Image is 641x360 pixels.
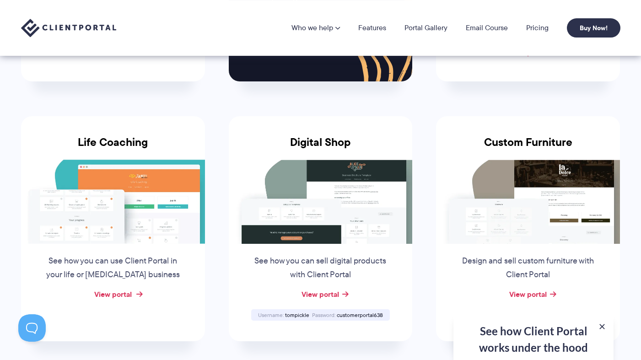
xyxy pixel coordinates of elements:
[526,24,549,32] a: Pricing
[567,18,620,38] a: Buy Now!
[21,136,205,160] h3: Life Coaching
[404,24,447,32] a: Portal Gallery
[358,24,386,32] a: Features
[251,254,390,282] p: See how you can sell digital products with Client Portal
[509,289,547,300] a: View portal
[312,311,335,319] span: Password
[229,136,413,160] h3: Digital Shop
[291,24,340,32] a: Who we help
[509,47,547,58] a: View portal
[18,314,46,342] iframe: Toggle Customer Support
[337,311,383,319] span: customerportal638
[285,311,309,319] span: tompickle
[466,24,508,32] a: Email Course
[258,311,284,319] span: Username
[302,289,339,300] a: View portal
[436,136,620,160] h3: Custom Furniture
[458,254,598,282] p: Design and sell custom furniture with Client Portal
[94,289,132,300] a: View portal
[43,254,183,282] p: See how you can use Client Portal in your life or [MEDICAL_DATA] business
